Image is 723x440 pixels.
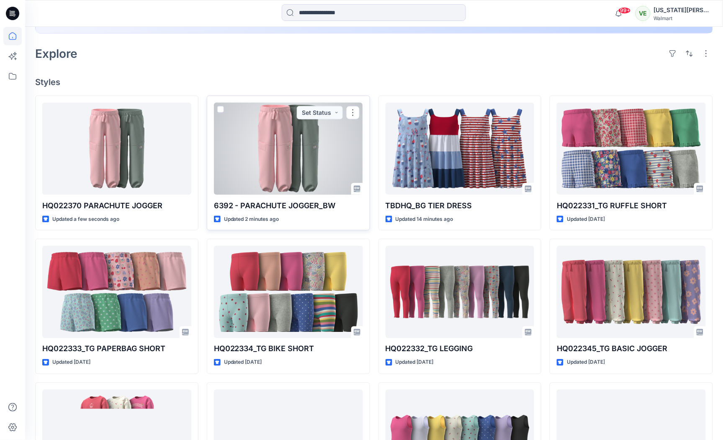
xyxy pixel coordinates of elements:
[214,103,363,195] a: 6392 - PARACHUTE JOGGER_BW
[618,7,631,14] span: 99+
[214,246,363,338] a: HQ022334_TG BIKE SHORT
[52,358,90,367] p: Updated [DATE]
[557,246,706,338] a: HQ022345_TG BASIC JOGGER
[636,6,651,21] div: VE
[557,103,706,195] a: HQ022331_TG RUFFLE SHORT
[42,200,191,212] p: HQ022370 PARACHUTE JOGGER
[35,77,713,87] h4: Styles
[396,215,453,224] p: Updated 14 minutes ago
[42,343,191,355] p: HQ022333_TG PAPERBAG SHORT
[396,358,434,367] p: Updated [DATE]
[654,15,713,21] div: Walmart
[52,215,119,224] p: Updated a few seconds ago
[654,5,713,15] div: [US_STATE][PERSON_NAME]
[386,343,535,355] p: HQ022332_TG LEGGING
[42,246,191,338] a: HQ022333_TG PAPERBAG SHORT
[224,215,279,224] p: Updated 2 minutes ago
[567,215,605,224] p: Updated [DATE]
[35,47,77,60] h2: Explore
[386,200,535,212] p: TBDHQ_BG TIER DRESS
[224,358,262,367] p: Updated [DATE]
[214,343,363,355] p: HQ022334_TG BIKE SHORT
[386,103,535,195] a: TBDHQ_BG TIER DRESS
[386,246,535,338] a: HQ022332_TG LEGGING
[567,358,605,367] p: Updated [DATE]
[557,200,706,212] p: HQ022331_TG RUFFLE SHORT
[42,103,191,195] a: HQ022370 PARACHUTE JOGGER
[557,343,706,355] p: HQ022345_TG BASIC JOGGER
[214,200,363,212] p: 6392 - PARACHUTE JOGGER_BW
